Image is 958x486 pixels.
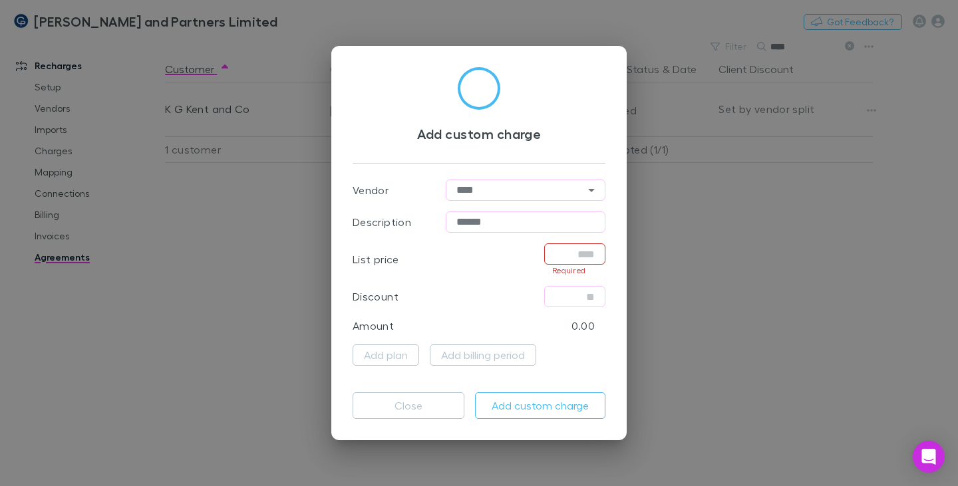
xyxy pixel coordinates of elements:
p: Discount [353,289,399,304]
p: 0.00 [571,318,595,334]
button: Add custom charge [475,392,605,419]
h3: Add custom charge [353,126,605,142]
p: Required [544,266,605,275]
button: Add plan [353,344,419,366]
div: Open Intercom Messenger [913,441,945,473]
button: Open [582,181,601,199]
button: Close [353,392,464,419]
p: Vendor [353,182,389,198]
button: Add billing period [430,344,536,366]
p: List price [353,251,399,267]
p: Amount [353,318,394,334]
p: Description [353,214,411,230]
